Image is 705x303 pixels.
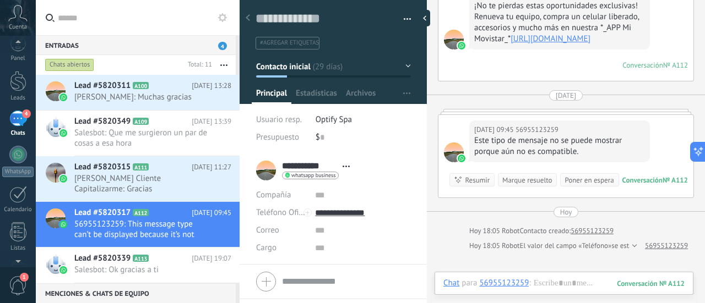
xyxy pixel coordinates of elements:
span: Lead #5820349 [74,116,131,127]
div: № A112 [663,175,688,185]
span: [PERSON_NAME]: Muchas gracias [74,92,210,102]
a: Lead #5820339 A113 [DATE] 19:07 Salesbot: Ok gracias a ti [36,247,240,283]
div: Renueva tu equipo, compra un celular liberado, accesorios y mucho más en nuestra *_APP Mi Movistar_* [474,12,645,45]
a: Lead #5820349 A109 [DATE] 13:39 Salesbot: Que me surgieron un par de cosas a esa hora [36,111,240,156]
span: A111 [133,163,149,170]
span: A113 [133,255,149,262]
div: Hoy [560,207,572,217]
span: Salesbot: Ok gracias a ti [74,265,210,275]
span: A109 [133,118,149,125]
span: Robot [502,241,519,250]
span: Lead #5820315 [74,162,131,173]
div: ¡No te pierdas estas oportunidades exclusivas! [474,1,645,12]
div: Este tipo de mensaje no se puede mostrar porque aún no es compatible. [474,135,645,157]
span: [DATE] 11:27 [192,162,231,173]
img: waba.svg [59,93,67,101]
span: Estadísticas [296,88,337,104]
span: El valor del campo «Teléfono» [520,240,612,251]
span: [DATE] 09:45 [192,207,231,218]
div: Entradas [36,35,236,55]
div: Conversación [622,175,663,185]
span: para [462,278,477,289]
span: Presupuesto [256,132,299,142]
button: Más [212,55,236,75]
a: Lead #5820311 A100 [DATE] 13:28 [PERSON_NAME]: Muchas gracias [36,75,240,110]
span: 4 [22,109,31,118]
div: Hoy 18:05 [469,225,502,236]
span: A100 [133,82,149,89]
span: Optify Spa [316,114,352,125]
span: [DATE] 13:39 [192,116,231,127]
div: Calendario [2,206,34,213]
div: 112 [617,279,685,288]
img: waba.svg [59,221,67,228]
div: Ocultar [419,10,430,26]
a: Lead #5820315 A111 [DATE] 11:27 [PERSON_NAME] Cliente Capitalizarme: Gracias [36,156,240,201]
button: Correo [256,222,279,239]
span: Usuario resp. [256,114,302,125]
div: Hoy 18:05 [469,240,502,251]
div: Usuario resp. [256,111,307,129]
button: Teléfono Oficina [256,204,307,222]
img: waba.svg [458,42,465,49]
span: whatsapp business [291,173,335,178]
a: [URL][DOMAIN_NAME] [511,34,590,44]
div: Poner en espera [565,175,614,185]
span: 56955123259 [516,124,558,135]
img: waba.svg [59,129,67,137]
span: [DATE] 13:28 [192,80,231,91]
div: Panel [2,55,34,62]
div: [DATE] [556,90,576,101]
img: waba.svg [458,155,465,162]
div: Total: 11 [183,59,212,70]
span: A112 [133,209,149,216]
span: 56955123259 [444,142,464,162]
span: Salesbot: Que me surgieron un par de cosas a esa hora [74,128,210,148]
span: Robot [502,226,519,235]
span: Lead #5820339 [74,253,131,264]
div: Listas [2,245,34,252]
span: Lead #5820311 [74,80,131,91]
img: waba.svg [59,175,67,183]
div: Leads [2,95,34,102]
span: Principal [256,88,287,104]
div: Contacto creado: [520,225,571,236]
div: WhatsApp [2,167,34,177]
div: $ [316,129,411,146]
span: Cuenta [9,24,27,31]
span: Teléfono Oficina [256,207,313,218]
span: : [529,278,530,289]
span: 56955123259 [444,30,464,49]
img: waba.svg [59,266,67,274]
div: [DATE] 09:45 [474,124,516,135]
span: 4 [218,42,227,50]
span: Lead #5820317 [74,207,131,218]
div: Presupuesto [256,129,307,146]
span: Cargo [256,244,276,252]
div: № A112 [663,60,688,70]
span: [DATE] 19:07 [192,253,231,264]
div: Menciones & Chats de equipo [36,283,236,303]
a: Lead #5820317 A112 [DATE] 09:45 56955123259: This message type can’t be displayed because it’s no... [36,202,240,247]
a: 56955123259 [645,240,688,251]
div: Cargo [256,239,307,257]
span: [PERSON_NAME] Cliente Capitalizarme: Gracias [74,173,210,194]
div: 56955123259 [479,278,529,288]
div: Conversación [622,60,663,70]
span: Correo [256,225,279,235]
span: Archivos [346,88,376,104]
span: 56955123259: This message type can’t be displayed because it’s not supported yet. [74,219,210,240]
div: Chats abiertos [45,58,94,71]
a: 56955123259 [571,225,614,236]
div: Chats [2,130,34,137]
div: Resumir [465,175,490,185]
div: Compañía [256,186,307,204]
span: 1 [20,273,29,282]
span: #agregar etiquetas [260,39,319,47]
div: Marque resuelto [502,175,552,185]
